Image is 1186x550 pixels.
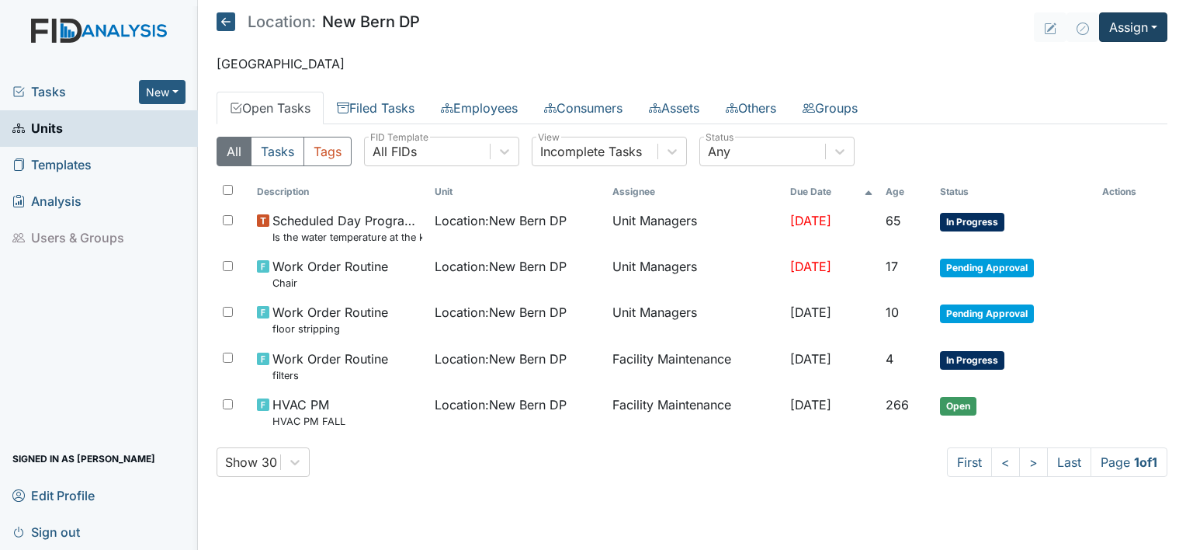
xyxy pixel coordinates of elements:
[606,251,784,297] td: Unit Managers
[373,142,417,161] div: All FIDs
[435,257,567,276] span: Location : New Bern DP
[12,190,81,214] span: Analysis
[251,137,304,166] button: Tasks
[940,305,1034,323] span: Pending Approval
[789,92,871,124] a: Groups
[1096,179,1167,205] th: Actions
[790,397,831,412] span: [DATE]
[225,453,277,472] div: Show 30
[886,305,899,320] span: 10
[324,92,428,124] a: Filed Tasks
[790,213,831,228] span: [DATE]
[1019,447,1048,477] a: >
[217,12,420,31] h5: New Bern DP
[790,259,831,274] span: [DATE]
[272,368,388,383] small: filters
[531,92,636,124] a: Consumers
[606,179,784,205] th: Assignee
[12,153,92,177] span: Templates
[272,350,388,383] span: Work Order Routine filters
[303,137,352,166] button: Tags
[217,137,352,166] div: Type filter
[940,213,1004,231] span: In Progress
[217,137,1167,477] div: Open Tasks
[606,205,784,251] td: Unit Managers
[428,92,531,124] a: Employees
[251,179,428,205] th: Toggle SortBy
[272,414,345,429] small: HVAC PM FALL
[428,179,606,205] th: Toggle SortBy
[1099,12,1167,42] button: Assign
[713,92,789,124] a: Others
[272,395,345,429] span: HVAC PM HVAC PM FALL
[934,179,1096,205] th: Toggle SortBy
[940,351,1004,370] span: In Progress
[1134,454,1157,470] strong: 1 of 1
[886,351,893,367] span: 4
[12,447,155,471] span: Signed in as [PERSON_NAME]
[1047,447,1091,477] a: Last
[947,447,1167,477] nav: task-pagination
[879,179,934,205] th: Toggle SortBy
[790,305,831,320] span: [DATE]
[12,520,80,544] span: Sign out
[708,142,730,161] div: Any
[217,137,251,166] button: All
[12,117,63,141] span: Units
[790,351,831,367] span: [DATE]
[540,142,642,161] div: Incomplete Tasks
[272,276,388,291] small: Chair
[12,483,95,507] span: Edit Profile
[12,82,139,101] a: Tasks
[606,389,784,435] td: Facility Maintenance
[636,92,713,124] a: Assets
[435,395,567,414] span: Location : New Bern DP
[217,92,324,124] a: Open Tasks
[139,80,186,104] button: New
[784,179,880,205] th: Toggle SortBy
[886,213,901,228] span: 65
[272,322,388,336] small: floor stripping
[1091,447,1167,477] span: Page
[272,230,422,245] small: Is the water temperature at the kitchen sink between 100 to 110 degrees?
[606,297,784,343] td: Unit Managers
[435,350,567,368] span: Location : New Bern DP
[886,397,909,412] span: 266
[248,14,316,30] span: Location:
[272,211,422,245] span: Scheduled Day Program Inspection Is the water temperature at the kitchen sink between 100 to 110 ...
[272,303,388,336] span: Work Order Routine floor stripping
[940,259,1034,277] span: Pending Approval
[435,211,567,230] span: Location : New Bern DP
[435,303,567,322] span: Location : New Bern DP
[272,257,388,291] span: Work Order Routine Chair
[940,397,976,416] span: Open
[606,343,784,389] td: Facility Maintenance
[217,54,1167,73] p: [GEOGRAPHIC_DATA]
[223,185,233,195] input: Toggle All Rows Selected
[886,259,898,274] span: 17
[947,447,992,477] a: First
[991,447,1020,477] a: <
